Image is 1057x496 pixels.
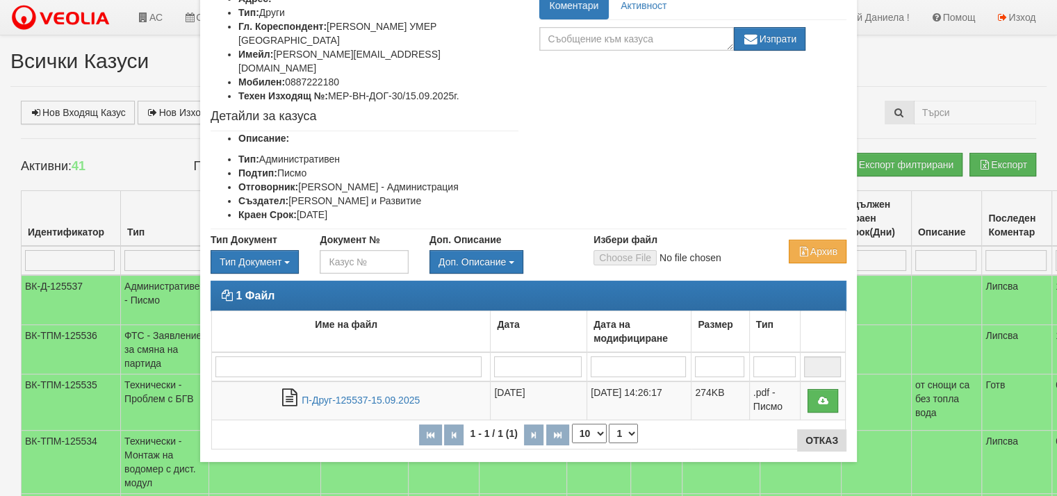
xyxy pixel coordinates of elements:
[609,424,638,443] select: Страница номер
[587,311,691,353] td: Дата на модифициране: No sort applied, activate to apply an ascending sort
[238,181,298,192] b: Отговорник:
[236,290,275,301] strong: 1 Файл
[734,27,806,51] button: Изпрати
[211,250,299,274] button: Тип Документ
[238,90,328,101] b: Техен Изходящ №:
[238,152,518,166] li: Административен
[238,7,259,18] b: Тип:
[238,209,297,220] b: Краен Срок:
[212,381,846,420] tr: П-Друг-125537-15.09.2025.pdf - Писмо
[315,319,377,330] b: Име на файл
[238,89,518,103] li: МЕР-ВН-ДОГ-30/15.09.2025г.
[593,233,657,247] label: Избери файл
[220,256,281,267] span: Тип Документ
[238,133,289,144] b: Описание:
[439,256,506,267] span: Доп. Описание
[466,428,521,439] span: 1 - 1 / 1 (1)
[572,424,607,443] select: Брой редове на страница
[491,381,587,420] td: [DATE]
[429,250,523,274] button: Доп. Описание
[691,311,749,353] td: Размер: No sort applied, activate to apply an ascending sort
[587,381,691,420] td: [DATE] 14:26:17
[238,19,518,47] li: [PERSON_NAME] УМЕР [GEOGRAPHIC_DATA]
[238,208,518,222] li: [DATE]
[211,233,277,247] label: Тип Документ
[320,233,379,247] label: Документ №
[238,180,518,194] li: [PERSON_NAME] - Администрация
[238,195,288,206] b: Създател:
[320,250,408,274] input: Казус №
[698,319,732,330] b: Размер
[524,424,543,445] button: Следваща страница
[789,240,846,263] button: Архив
[238,49,273,60] b: Имейл:
[419,424,442,445] button: Първа страница
[211,250,299,274] div: Двоен клик, за изчистване на избраната стойност.
[546,424,569,445] button: Последна страница
[749,381,800,420] td: .pdf - Писмо
[491,311,587,353] td: Дата: No sort applied, activate to apply an ascending sort
[756,319,773,330] b: Тип
[238,76,285,88] b: Мобилен:
[238,6,518,19] li: Други
[238,47,518,75] li: [PERSON_NAME][EMAIL_ADDRESS][DOMAIN_NAME]
[444,424,464,445] button: Предишна страница
[238,167,277,179] b: Подтип:
[238,166,518,180] li: Писмо
[429,233,501,247] label: Доп. Описание
[212,311,491,353] td: Име на файл: No sort applied, activate to apply an ascending sort
[800,311,845,353] td: : No sort applied, activate to apply an ascending sort
[302,395,420,406] a: П-Друг-125537-15.09.2025
[211,110,518,124] h4: Детайли за казуса
[238,194,518,208] li: [PERSON_NAME] и Развитие
[593,319,668,344] b: Дата на модифициране
[238,154,259,165] b: Тип:
[429,250,573,274] div: Двоен клик, за изчистване на избраната стойност.
[238,21,327,32] b: Гл. Кореспондент:
[749,311,800,353] td: Тип: No sort applied, activate to apply an ascending sort
[497,319,519,330] b: Дата
[691,381,749,420] td: 274KB
[238,75,518,89] li: 0887222180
